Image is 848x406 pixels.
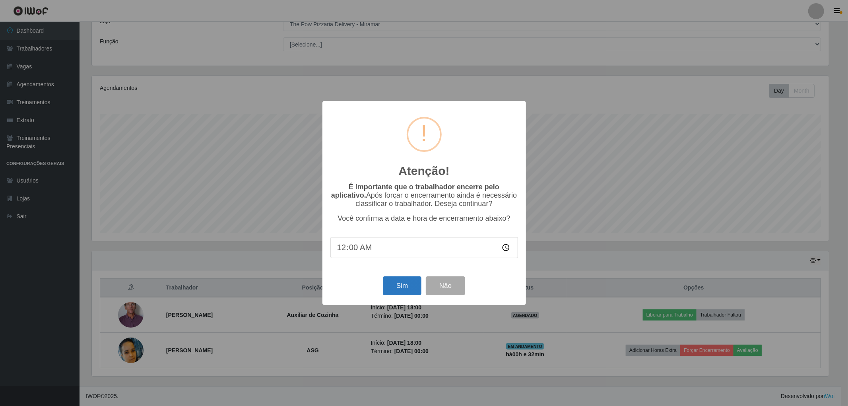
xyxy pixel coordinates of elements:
[398,164,449,178] h2: Atenção!
[330,214,518,223] p: Você confirma a data e hora de encerramento abaixo?
[383,276,421,295] button: Sim
[331,183,499,199] b: É importante que o trabalhador encerre pelo aplicativo.
[330,183,518,208] p: Após forçar o encerramento ainda é necessário classificar o trabalhador. Deseja continuar?
[426,276,465,295] button: Não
